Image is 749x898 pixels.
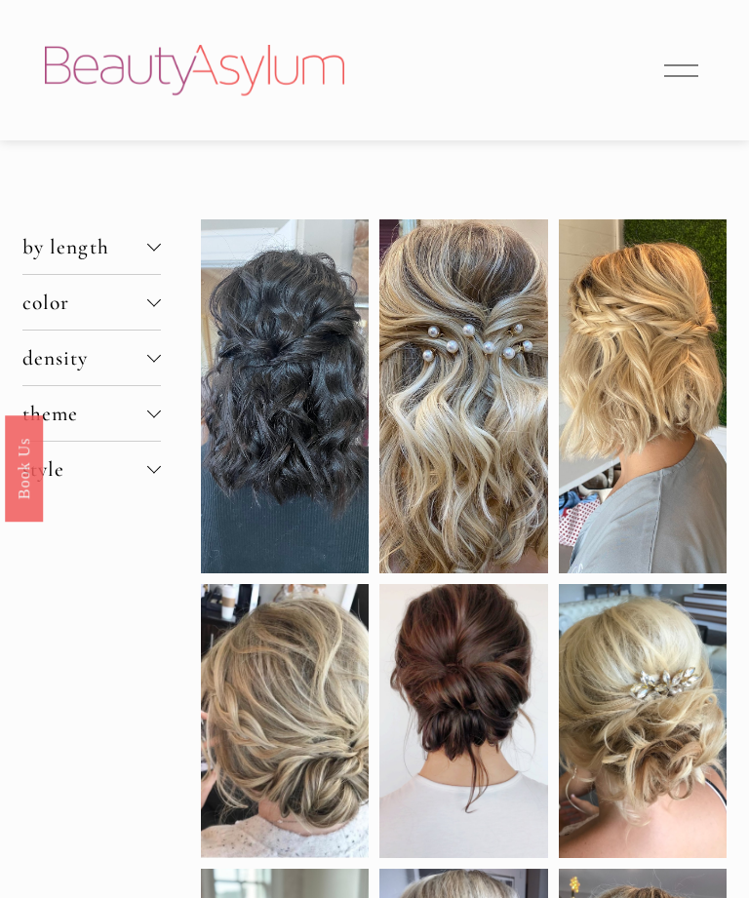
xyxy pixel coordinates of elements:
span: density [22,345,147,371]
button: by length [22,219,161,274]
span: color [22,290,147,315]
button: color [22,275,161,330]
span: by length [22,234,147,259]
span: theme [22,401,147,426]
span: style [22,456,147,482]
button: density [22,331,161,385]
img: Beauty Asylum | Bridal Hair &amp; Makeup Charlotte &amp; Atlanta [45,45,344,96]
button: style [22,442,161,496]
a: Book Us [5,414,43,521]
button: theme [22,386,161,441]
